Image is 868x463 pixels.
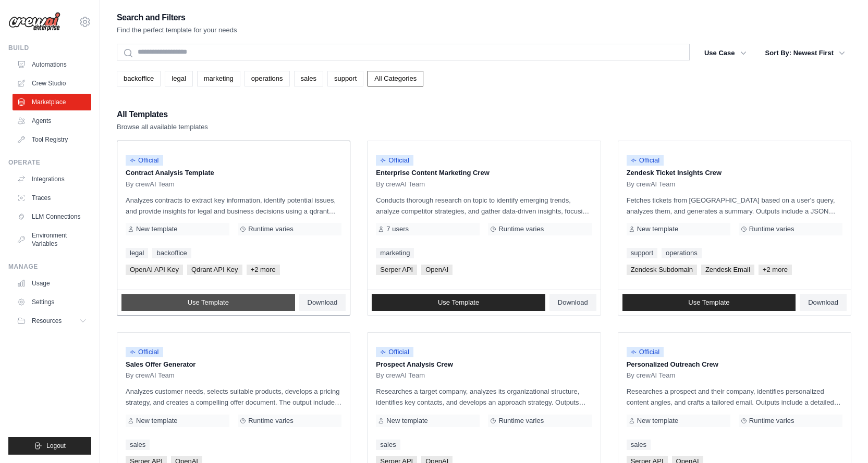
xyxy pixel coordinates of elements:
[749,417,794,425] span: Runtime varies
[376,359,592,370] p: Prospect Analysis Crew
[808,298,838,307] span: Download
[627,265,697,275] span: Zendesk Subdomain
[749,225,794,233] span: Runtime varies
[13,294,91,310] a: Settings
[386,417,427,425] span: New template
[13,75,91,92] a: Crew Studio
[627,386,842,408] p: Researches a prospect and their company, identifies personalized content angles, and crafts a tai...
[376,347,413,357] span: Official
[126,371,175,380] span: By crewAI Team
[13,56,91,73] a: Automations
[800,294,847,311] a: Download
[368,71,423,86] a: All Categories
[126,386,341,408] p: Analyzes customer needs, selects suitable products, develops a pricing strategy, and creates a co...
[117,107,208,122] h2: All Templates
[701,265,754,275] span: Zendesk Email
[121,294,295,311] a: Use Template
[627,440,651,450] a: sales
[759,44,851,62] button: Sort By: Newest First
[498,225,544,233] span: Runtime varies
[622,294,796,311] a: Use Template
[8,437,91,455] button: Logout
[13,190,91,206] a: Traces
[247,265,280,275] span: +2 more
[152,248,191,258] a: backoffice
[165,71,192,86] a: legal
[294,71,323,86] a: sales
[126,347,163,357] span: Official
[627,359,842,370] p: Personalized Outreach Crew
[376,195,592,217] p: Conducts thorough research on topic to identify emerging trends, analyze competitor strategies, a...
[637,417,678,425] span: New template
[13,312,91,329] button: Resources
[627,195,842,217] p: Fetches tickets from [GEOGRAPHIC_DATA] based on a user's query, analyzes them, and generates a su...
[117,122,208,132] p: Browse all available templates
[498,417,544,425] span: Runtime varies
[627,155,664,166] span: Official
[136,417,177,425] span: New template
[327,71,363,86] a: support
[627,347,664,357] span: Official
[13,112,91,129] a: Agents
[759,265,792,275] span: +2 more
[372,294,545,311] a: Use Template
[13,227,91,252] a: Environment Variables
[117,10,237,25] h2: Search and Filters
[376,371,425,380] span: By crewAI Team
[376,440,400,450] a: sales
[688,298,729,307] span: Use Template
[698,44,753,62] button: Use Case
[376,168,592,178] p: Enterprise Content Marketing Crew
[627,180,676,189] span: By crewAI Team
[8,44,91,52] div: Build
[662,248,702,258] a: operations
[126,440,150,450] a: sales
[376,248,414,258] a: marketing
[376,180,425,189] span: By crewAI Team
[8,158,91,167] div: Operate
[376,265,417,275] span: Serper API
[376,386,592,408] p: Researches a target company, analyzes its organizational structure, identifies key contacts, and ...
[558,298,588,307] span: Download
[126,155,163,166] span: Official
[421,265,453,275] span: OpenAI
[187,265,242,275] span: Qdrant API Key
[117,25,237,35] p: Find the perfect template for your needs
[126,359,341,370] p: Sales Offer Generator
[126,195,341,217] p: Analyzes contracts to extract key information, identify potential issues, and provide insights fo...
[627,168,842,178] p: Zendesk Ticket Insights Crew
[197,71,240,86] a: marketing
[386,225,409,233] span: 7 users
[13,131,91,148] a: Tool Registry
[248,225,294,233] span: Runtime varies
[637,225,678,233] span: New template
[126,168,341,178] p: Contract Analysis Template
[8,262,91,271] div: Manage
[376,155,413,166] span: Official
[627,248,657,258] a: support
[126,248,148,258] a: legal
[13,208,91,225] a: LLM Connections
[13,171,91,187] a: Integrations
[244,71,290,86] a: operations
[13,94,91,110] a: Marketplace
[32,317,62,325] span: Resources
[299,294,346,311] a: Download
[13,275,91,292] a: Usage
[8,12,60,32] img: Logo
[126,265,183,275] span: OpenAI API Key
[126,180,175,189] span: By crewAI Team
[117,71,161,86] a: backoffice
[627,371,676,380] span: By crewAI Team
[188,298,229,307] span: Use Template
[549,294,596,311] a: Download
[308,298,338,307] span: Download
[438,298,479,307] span: Use Template
[46,442,66,450] span: Logout
[248,417,294,425] span: Runtime varies
[136,225,177,233] span: New template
